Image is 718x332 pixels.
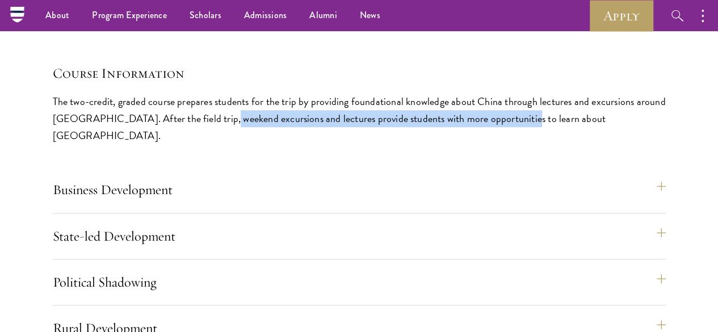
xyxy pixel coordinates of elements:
button: State-led Development [53,222,666,250]
button: Business Development [53,176,666,203]
h5: Course Information [53,64,666,83]
button: Political Shadowing [53,268,666,296]
p: The two-credit, graded course prepares students for the trip by providing foundational knowledge ... [53,93,666,144]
